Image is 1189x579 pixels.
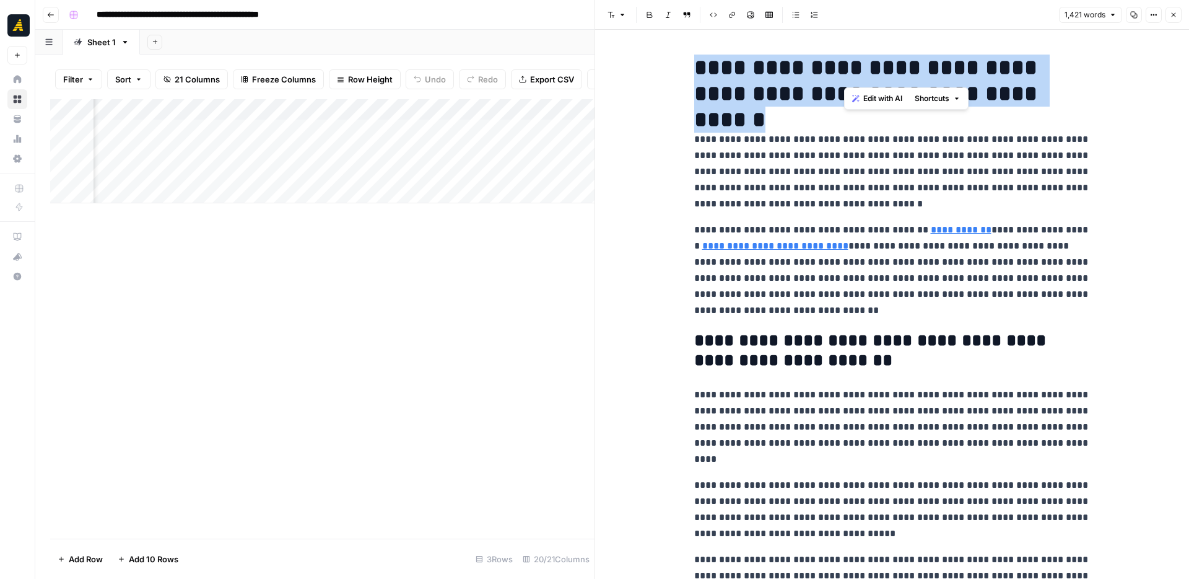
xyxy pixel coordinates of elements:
span: Redo [478,73,498,86]
a: Home [7,69,27,89]
button: Redo [459,69,506,89]
button: Row Height [329,69,401,89]
div: 3 Rows [471,549,518,569]
div: Sheet 1 [87,36,116,48]
a: Usage [7,129,27,149]
button: 1,421 words [1059,7,1122,23]
img: Marketers in Demand Logo [7,14,30,37]
span: Add Row [69,553,103,565]
span: Add 10 Rows [129,553,178,565]
a: Settings [7,149,27,169]
span: 1,421 words [1065,9,1105,20]
button: What's new? [7,247,27,267]
span: Export CSV [530,73,574,86]
button: Export CSV [511,69,582,89]
a: Your Data [7,109,27,129]
span: Shortcuts [915,93,949,104]
div: What's new? [8,247,27,266]
button: Freeze Columns [233,69,324,89]
a: Sheet 1 [63,30,140,55]
span: Row Height [348,73,393,86]
div: 20/21 Columns [518,549,594,569]
span: Freeze Columns [252,73,316,86]
button: Help + Support [7,267,27,286]
span: Undo [425,73,446,86]
button: Workspace: Marketers in Demand [7,10,27,41]
span: Sort [115,73,131,86]
button: Edit with AI [847,91,907,107]
a: Browse [7,89,27,109]
span: 21 Columns [175,73,220,86]
span: Filter [63,73,83,86]
button: Add Row [50,549,110,569]
a: AirOps Academy [7,227,27,247]
span: Edit with AI [863,93,902,104]
button: Filter [55,69,102,89]
button: Add 10 Rows [110,549,186,569]
button: Shortcuts [910,91,965,107]
button: Undo [406,69,454,89]
button: Sort [107,69,150,89]
button: 21 Columns [155,69,228,89]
